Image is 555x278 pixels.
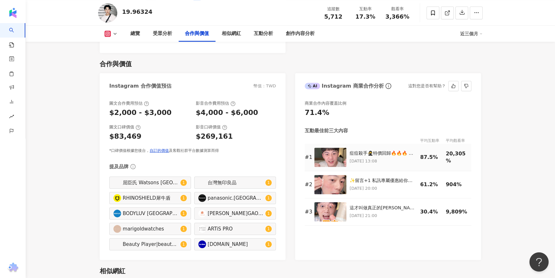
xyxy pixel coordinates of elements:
img: KOL Avatar [198,179,206,187]
p: [DATE] 13:08 [350,158,417,165]
div: 相似網紅 [100,266,125,275]
div: 台灣無印良品 [208,179,264,186]
span: 3,366% [385,13,410,20]
div: 9,809% [446,208,468,215]
span: 1 [267,242,270,247]
img: ✨留言+1 私訊專屬優惠給你✨ 近期做了一些小科技，臉上還在恢復期，實在不敢見人，有沒有醫美後可以用的氣墊？ 有‼️ 極度貼膚加上高遮瑕力，覆蓋度達8成，獨家專利成分對於敏感肌非常友善🩵 濕熱悶... [314,175,346,194]
img: KOL Avatar [113,240,121,248]
span: 1 [267,196,270,200]
span: dislike [464,84,468,88]
div: BODYLUV [GEOGRAPHIC_DATA] [123,210,179,217]
img: KOL Avatar [198,225,206,233]
img: KOL Avatar [198,210,206,217]
span: 1 [182,227,185,231]
div: RHINOSHIELD犀牛盾 [123,195,179,202]
div: 這對您是否有幫助？ [408,81,446,91]
span: 5,712 [324,13,343,20]
sup: 1 [265,226,272,232]
sup: 1 [180,241,187,248]
img: 痘痘殺手🥷特價回歸🔥🔥🔥 你的化妝桌其實最需要的是一瓶能讓你毛孔疏通的安瓶‼️ 霸榜韓國Olive Young1位 Celladix 皮脂平衡 RX 131 安瓶，含有皮膚脂質成分植物甾醇、神經... [314,148,346,167]
div: 影音合作費用預估 [196,100,236,106]
div: 61.2% [420,181,443,188]
div: 30.4% [420,208,443,215]
div: [PERSON_NAME]GAO|jgao_group [208,210,264,217]
sup: 1 [265,241,272,248]
p: [DATE] 21:00 [350,212,417,219]
div: 圖文合作費用預估 [109,100,149,106]
div: 總覽 [130,30,140,38]
div: *口碑價值根據您後台， 及客觀社群平台數據測算而得 [109,148,276,153]
div: 商業合作內容覆蓋比例 [305,100,346,106]
span: 17.3% [355,13,375,20]
span: info-circle [385,82,392,90]
img: KOL Avatar [113,210,121,217]
img: KOL Avatar [198,194,206,202]
div: 圖文口碑價值 [109,124,141,130]
span: 1 [267,211,270,216]
div: AI [305,83,320,89]
div: [DOMAIN_NAME] [208,241,264,248]
sup: 1 [180,210,187,217]
sup: 1 [265,179,272,186]
span: rise [9,110,14,125]
div: 互動最佳前三大內容 [305,127,348,134]
div: ARTiS PRO [208,225,264,232]
div: 相似網紅 [222,30,241,38]
div: 幣值：TWD [253,83,276,89]
div: $2,000 - $3,000 [109,108,171,118]
sup: 1 [265,195,272,201]
span: 1 [267,227,270,231]
a: 自訂的價值 [150,148,169,153]
div: 創作內容分析 [286,30,315,38]
div: 71.4% [305,108,329,118]
div: 87.5% [420,154,443,161]
div: 提及品牌 [109,163,128,170]
div: 影音口碑價值 [196,124,227,130]
div: # 1 [305,154,311,161]
div: ✨留言+1 私訊專屬優惠給你✨ 近期做了一些小科技，臉上還在恢復期，實在不敢見人，有沒有醫美後可以用的氣墊？ 有‼️ 極度貼膚加上高遮瑕力，覆蓋度達8成，獨家專利成分對於敏感肌非常友善🩵 濕熱悶... [350,178,417,184]
div: 屈臣氏 Watsons [GEOGRAPHIC_DATA] [123,179,179,186]
span: info-circle [129,163,137,170]
img: 這才叫做真正的素顏霜🔥🔥 私訊有好多好多想要讓自己看起來氣色好一點，但不想要有很重的妝感，我真的統一推薦「素顏霜」 OBgE #自然遮瑕素顏霜 ，四種顏色粒子會在抹開時轉為適合自身的膚色，完全不... [314,202,346,222]
div: 904% [446,181,468,188]
div: marigoldwatches [123,225,179,232]
div: 20,305% [446,150,468,165]
span: 1 [182,242,185,247]
div: Beauty Player|beautyplayer_tw [123,241,179,248]
div: # 3 [305,208,311,215]
a: search [9,23,22,48]
img: KOL Avatar [113,179,121,187]
img: KOL Avatar [113,225,121,233]
div: 受眾分析 [153,30,172,38]
div: $4,000 - $6,000 [196,108,258,118]
div: 合作與價值 [100,59,132,68]
p: [DATE] 20:00 [350,185,417,192]
div: 追蹤數 [321,6,345,12]
img: logo icon [8,8,18,18]
div: panasonic.[GEOGRAPHIC_DATA] [208,195,264,202]
sup: 1 [265,210,272,217]
div: 這才叫做真正的[PERSON_NAME]🔥🔥 私訊有好多好多想要讓自己看起來氣色好一點，但不想要有很重的妝感，我真的統一推薦「[PERSON_NAME]」 OBgE #自然遮瑕素顏霜 ，四種顏色... [350,205,417,211]
span: 1 [182,180,185,185]
div: 合作與價值 [185,30,209,38]
img: KOL Avatar [98,3,117,22]
div: 平均觀看率 [446,137,471,144]
div: # 2 [305,181,311,188]
div: $269,161 [196,132,233,142]
span: 1 [267,180,270,185]
img: KOL Avatar [113,194,121,202]
div: 互動率 [353,6,377,12]
div: 19.96324 [122,8,153,16]
div: $83,469 [109,132,141,142]
div: Instagram 合作價值預估 [109,83,171,90]
div: 互動分析 [254,30,273,38]
span: like [451,84,456,88]
iframe: Help Scout Beacon - Open [529,252,549,272]
sup: 1 [180,179,187,186]
span: 1 [182,211,185,216]
div: 近三個月 [460,29,483,39]
img: chrome extension [7,263,19,273]
sup: 1 [180,195,187,201]
img: KOL Avatar [198,240,206,248]
div: 痘痘殺手🥷特價回歸🔥🔥🔥 你的化妝桌其實最需要的是一瓶能讓你毛孔疏通的安瓶‼️ 霸榜韓國Olive Young1位 Celladix 皮脂[PERSON_NAME] RX 131 安瓶，含有皮膚... [350,150,417,157]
